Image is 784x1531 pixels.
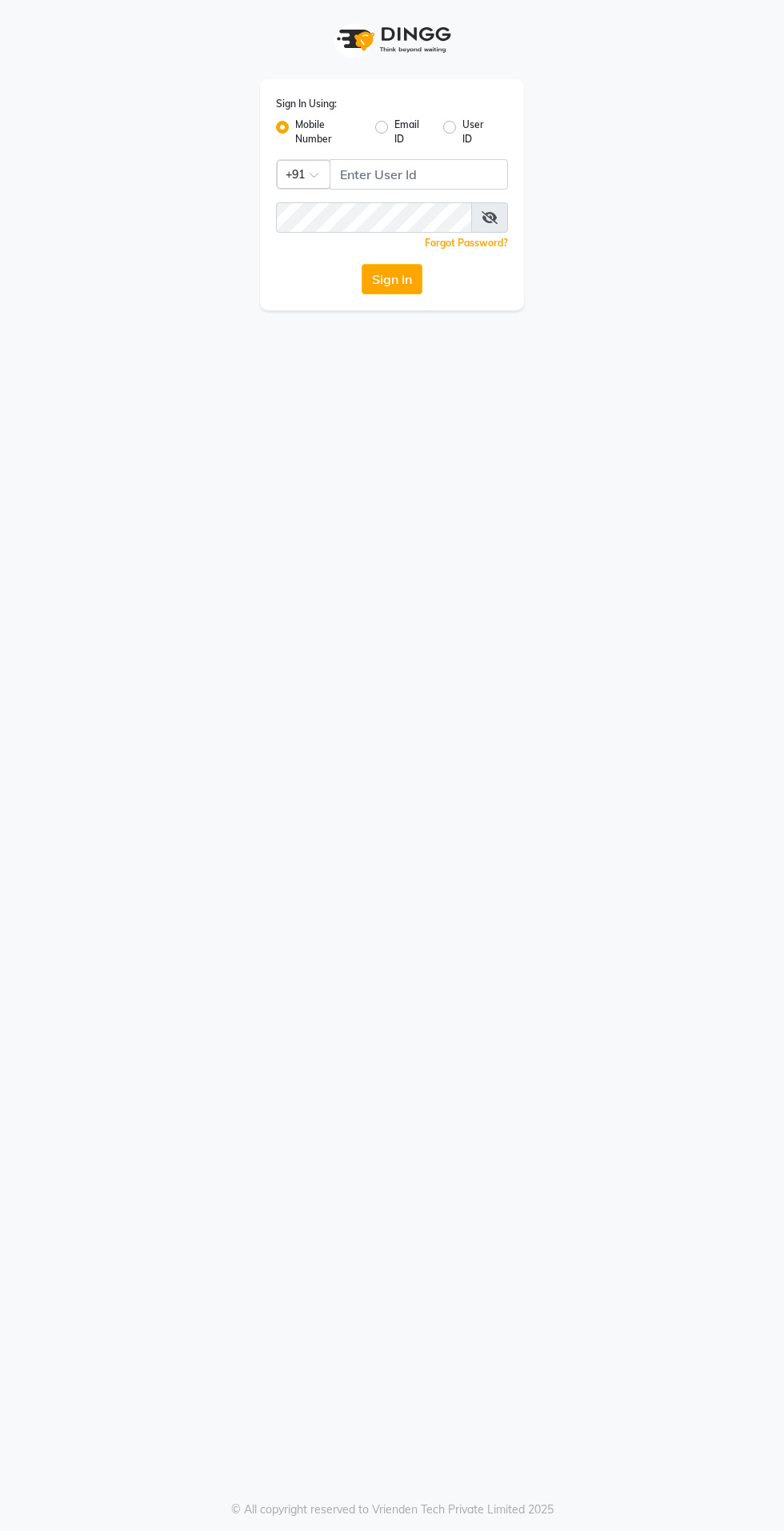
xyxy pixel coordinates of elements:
input: Username [330,159,508,190]
label: Mobile Number [295,118,362,146]
label: Email ID [394,118,430,146]
img: logo1.svg [328,16,456,63]
label: User ID [462,118,495,146]
label: Sign In Using: [276,97,337,111]
input: Username [276,202,472,233]
a: Forgot Password? [425,237,508,249]
button: Sign In [362,264,422,294]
